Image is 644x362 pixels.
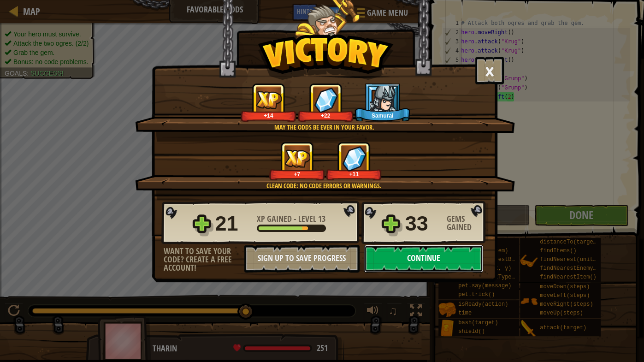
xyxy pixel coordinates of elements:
[364,245,483,273] button: Continue
[356,112,408,119] div: Samurai
[405,209,441,238] div: 33
[271,171,323,178] div: +7
[300,112,352,119] div: +22
[343,146,366,171] img: Gems Gained
[244,245,360,273] button: Sign Up to Save Progress
[256,91,282,109] img: XP Gained
[257,215,325,223] div: -
[475,57,504,84] button: ×
[328,171,380,178] div: +11
[257,213,294,225] span: XP Gained
[370,86,396,111] img: New Hero
[318,213,325,225] span: 13
[296,213,318,225] span: Level
[164,247,244,272] div: Want to save your code? Create a free account!
[314,87,338,113] img: Gems Gained
[179,181,470,190] div: Clean code: no code errors or warnings.
[242,112,295,119] div: +14
[258,34,394,80] img: Victory
[447,215,488,231] div: Gems Gained
[215,209,251,238] div: 21
[179,123,470,132] div: May the odds be ever in your favor.
[284,149,310,167] img: XP Gained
